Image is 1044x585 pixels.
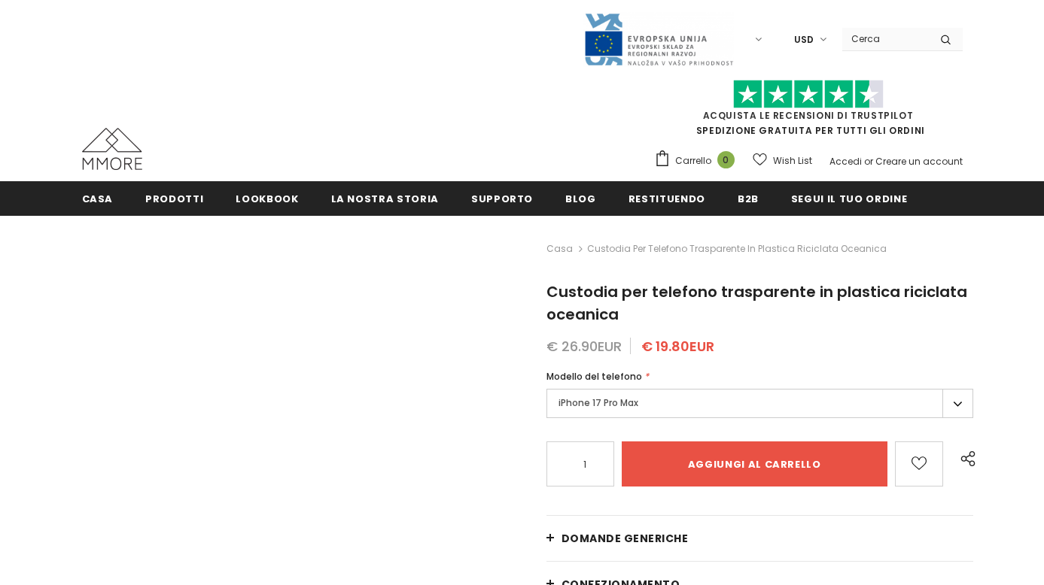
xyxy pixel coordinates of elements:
span: € 19.80EUR [641,337,714,356]
span: Segui il tuo ordine [791,192,907,206]
span: B2B [738,192,759,206]
a: Carrello 0 [654,150,742,172]
a: Acquista le recensioni di TrustPilot [703,109,914,122]
span: or [864,155,873,168]
span: Casa [82,192,114,206]
span: Modello del telefono [546,370,642,383]
span: SPEDIZIONE GRATUITA PER TUTTI GLI ORDINI [654,86,963,137]
span: Lookbook [236,192,298,206]
img: Casi MMORE [82,128,142,170]
input: Aggiungi al carrello [622,441,887,486]
span: Domande generiche [562,531,689,546]
a: La nostra storia [331,181,439,215]
span: Custodia per telefono trasparente in plastica riciclata oceanica [546,281,967,325]
a: Domande generiche [546,516,974,561]
a: Wish List [753,147,812,174]
span: supporto [471,192,533,206]
span: € 26.90EUR [546,337,622,356]
span: Blog [565,192,596,206]
label: iPhone 17 Pro Max [546,389,974,418]
span: 0 [717,151,735,168]
img: Fidati di Pilot Stars [733,80,884,109]
span: Restituendo [629,192,705,206]
span: USD [794,32,814,47]
a: Restituendo [629,181,705,215]
a: B2B [738,181,759,215]
span: Carrello [675,153,711,168]
a: Blog [565,181,596,215]
a: Segui il tuo ordine [791,181,907,215]
a: Prodotti [145,181,203,215]
a: supporto [471,181,533,215]
a: Casa [82,181,114,215]
input: Search Site [842,28,929,50]
span: Custodia per telefono trasparente in plastica riciclata oceanica [587,240,887,258]
img: Javni Razpis [583,12,734,67]
a: Casa [546,240,573,258]
a: Javni Razpis [583,32,734,45]
a: Accedi [829,155,862,168]
span: Prodotti [145,192,203,206]
a: Creare un account [875,155,963,168]
a: Lookbook [236,181,298,215]
span: La nostra storia [331,192,439,206]
span: Wish List [773,153,812,168]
